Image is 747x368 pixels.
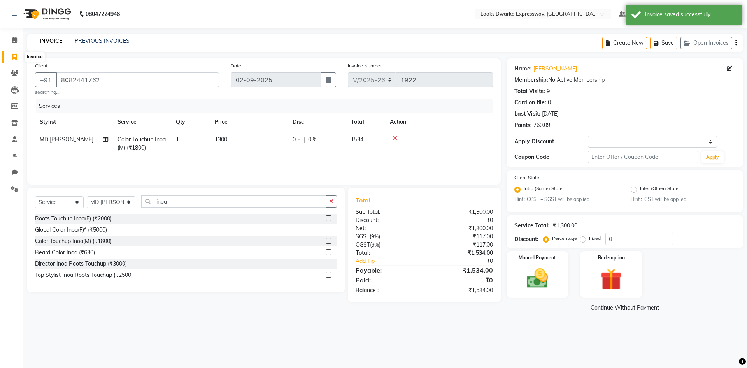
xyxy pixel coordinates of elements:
[645,11,736,19] div: Invoice saved successfully
[141,195,326,208] input: Search or Scan
[424,275,498,285] div: ₹0
[588,151,698,163] input: Enter Offer / Coupon Code
[350,266,424,275] div: Payable:
[514,87,545,95] div: Total Visits:
[25,52,44,62] div: Invoice
[356,241,370,248] span: CGST
[598,254,625,261] label: Redemption
[514,76,735,84] div: No Active Membership
[293,136,300,144] span: 0 F
[35,226,107,234] div: Global Color Inoa(F)* (₹5000)
[424,216,498,224] div: ₹0
[35,271,133,279] div: Top Stylist Inoa Roots Touchup (₹2500)
[288,113,346,131] th: Disc
[424,241,498,249] div: ₹117.00
[350,232,424,241] div: ( )
[589,235,601,242] label: Fixed
[35,72,57,87] button: +91
[437,257,498,265] div: ₹0
[372,241,379,248] span: 9%
[424,232,498,241] div: ₹117.00
[542,110,559,118] div: [DATE]
[303,136,305,144] span: |
[35,260,127,268] div: Director Inoa Roots Touchup (₹3000)
[351,136,363,143] span: 1534
[117,136,166,151] span: Color Touchup Inoa(M) (₹1800)
[553,222,577,230] div: ₹1,300.00
[424,224,498,232] div: ₹1,300.00
[514,137,588,146] div: Apply Discount
[350,249,424,257] div: Total:
[86,3,120,25] b: 08047224946
[36,99,499,113] div: Services
[56,72,219,87] input: Search by Name/Mobile/Email/Code
[508,304,742,312] a: Continue Without Payment
[701,151,724,163] button: Apply
[35,215,112,223] div: Roots Touchup Inoa(F) (₹2000)
[514,121,532,129] div: Points:
[171,113,210,131] th: Qty
[20,3,73,25] img: logo
[514,222,550,230] div: Service Total:
[37,34,65,48] a: INVOICE
[113,113,171,131] th: Service
[176,136,179,143] span: 1
[602,37,647,49] button: Create New
[640,185,679,194] label: Inter (Other) State
[350,208,424,216] div: Sub Total:
[594,266,629,293] img: _gift.svg
[356,233,370,240] span: SGST
[356,196,373,204] span: Total
[650,37,677,49] button: Save
[350,275,424,285] div: Paid:
[514,76,548,84] div: Membership:
[350,257,437,265] a: Add Tip
[350,224,424,232] div: Net:
[350,241,424,249] div: ( )
[385,113,493,131] th: Action
[524,185,563,194] label: Intra (Same) State
[547,87,550,95] div: 9
[35,89,219,96] small: searching...
[346,113,385,131] th: Total
[424,266,498,275] div: ₹1,534.00
[552,235,577,242] label: Percentage
[533,121,550,129] div: 760.09
[308,136,317,144] span: 0 %
[514,65,532,73] div: Name:
[514,235,538,243] div: Discount:
[548,99,551,107] div: 0
[680,37,732,49] button: Open Invoices
[514,110,540,118] div: Last Visit:
[210,113,288,131] th: Price
[533,65,577,73] a: [PERSON_NAME]
[348,62,382,69] label: Invoice Number
[514,153,588,161] div: Coupon Code
[215,136,227,143] span: 1300
[35,248,95,257] div: Beard Color Inoa (₹630)
[75,37,130,44] a: PREVIOUS INVOICES
[631,196,735,203] small: Hint : IGST will be applied
[520,266,555,291] img: _cash.svg
[514,99,546,107] div: Card on file:
[424,249,498,257] div: ₹1,534.00
[40,136,93,143] span: MD [PERSON_NAME]
[35,237,112,245] div: Color Touchup Inoa(M) (₹1800)
[350,286,424,294] div: Balance :
[424,208,498,216] div: ₹1,300.00
[424,286,498,294] div: ₹1,534.00
[514,174,539,181] label: Client State
[35,62,47,69] label: Client
[514,196,619,203] small: Hint : CGST + SGST will be applied
[371,233,379,239] span: 9%
[35,113,113,131] th: Stylist
[231,62,241,69] label: Date
[519,254,556,261] label: Manual Payment
[350,216,424,224] div: Discount:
